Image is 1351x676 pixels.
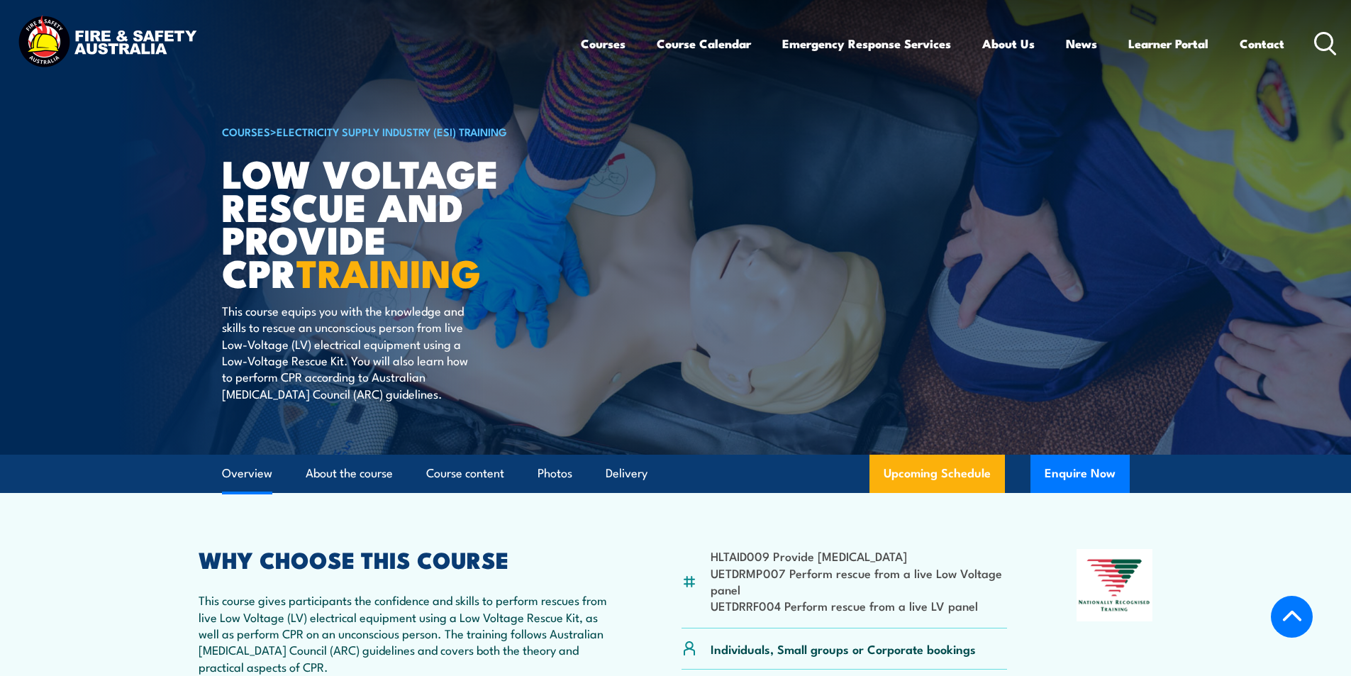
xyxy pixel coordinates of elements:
[222,123,270,139] a: COURSES
[711,565,1008,598] li: UETDRMP007 Perform rescue from a live Low Voltage panel
[711,548,1008,564] li: HLTAID009 Provide [MEDICAL_DATA]
[1066,25,1097,62] a: News
[199,592,613,675] p: This course gives participants the confidence and skills to perform rescues from live Low Voltage...
[581,25,626,62] a: Courses
[1030,455,1130,493] button: Enquire Now
[711,597,1008,614] li: UETDRRF004 Perform rescue from a live LV panel
[222,156,572,289] h1: Low Voltage Rescue and Provide CPR
[199,549,613,569] h2: WHY CHOOSE THIS COURSE
[538,455,572,492] a: Photos
[782,25,951,62] a: Emergency Response Services
[711,641,976,657] p: Individuals, Small groups or Corporate bookings
[306,455,393,492] a: About the course
[982,25,1035,62] a: About Us
[222,123,572,140] h6: >
[277,123,507,139] a: Electricity Supply Industry (ESI) Training
[1077,549,1153,621] img: Nationally Recognised Training logo.
[426,455,504,492] a: Course content
[869,455,1005,493] a: Upcoming Schedule
[1128,25,1208,62] a: Learner Portal
[606,455,647,492] a: Delivery
[222,302,481,401] p: This course equips you with the knowledge and skills to rescue an unconscious person from live Lo...
[1240,25,1284,62] a: Contact
[222,455,272,492] a: Overview
[296,242,481,301] strong: TRAINING
[657,25,751,62] a: Course Calendar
